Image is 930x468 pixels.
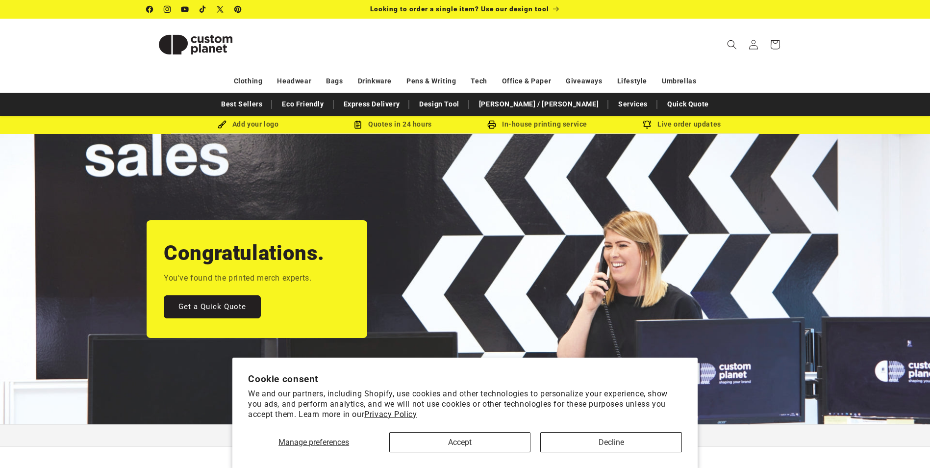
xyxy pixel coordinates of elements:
a: Design Tool [414,96,464,113]
a: Tech [471,73,487,90]
img: Order updates [643,120,652,129]
a: Pens & Writing [406,73,456,90]
img: In-house printing [487,120,496,129]
a: Clothing [234,73,263,90]
a: Eco Friendly [277,96,328,113]
h2: Congratulations. [164,240,325,266]
a: Giveaways [566,73,602,90]
a: [PERSON_NAME] / [PERSON_NAME] [474,96,603,113]
a: Custom Planet [143,19,248,70]
a: Best Sellers [216,96,267,113]
a: Lifestyle [617,73,647,90]
a: Get a Quick Quote [164,295,261,318]
div: In-house printing service [465,118,610,130]
a: Umbrellas [662,73,696,90]
a: Express Delivery [339,96,405,113]
div: Quotes in 24 hours [321,118,465,130]
button: Manage preferences [248,432,379,452]
img: Brush Icon [218,120,226,129]
a: Services [613,96,653,113]
a: Privacy Policy [364,410,417,419]
summary: Search [721,34,743,55]
div: Live order updates [610,118,754,130]
a: Quick Quote [662,96,714,113]
a: Drinkware [358,73,392,90]
span: Manage preferences [278,438,349,447]
div: Add your logo [176,118,321,130]
button: Accept [389,432,530,452]
img: Order Updates Icon [353,120,362,129]
a: Headwear [277,73,311,90]
h2: Cookie consent [248,373,682,385]
a: Office & Paper [502,73,551,90]
button: Decline [540,432,681,452]
p: You've found the printed merch experts. [164,271,311,286]
a: Bags [326,73,343,90]
p: We and our partners, including Shopify, use cookies and other technologies to personalize your ex... [248,389,682,419]
img: Custom Planet [147,23,245,67]
span: Looking to order a single item? Use our design tool [370,5,549,13]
